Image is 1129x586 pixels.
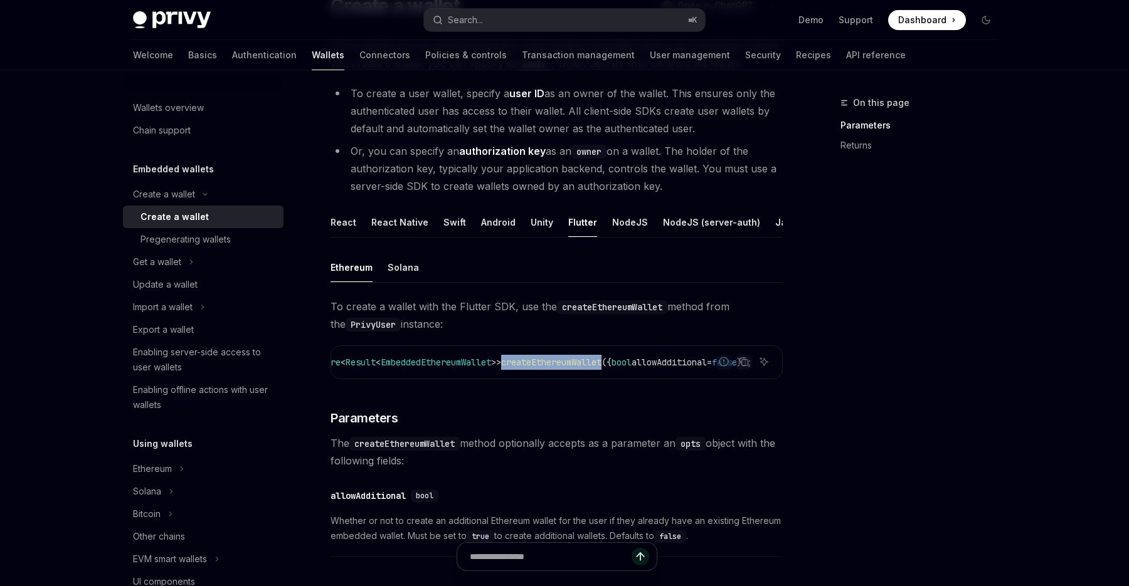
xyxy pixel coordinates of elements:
[388,253,419,282] button: Solana
[481,207,516,237] button: Android
[796,40,831,70] a: Recipes
[312,40,344,70] a: Wallets
[140,232,231,247] div: Pregenerating wallets
[133,254,181,269] div: Get a wallet
[123,318,284,341] a: Export a wallet
[133,506,161,521] div: Bitcoin
[123,183,284,206] button: Create a wallet
[123,503,284,525] button: Bitcoin
[416,491,433,501] span: bool
[602,357,612,368] span: ({
[688,15,697,25] span: ⌘ K
[522,40,635,70] a: Transaction management
[188,40,217,70] a: Basics
[133,552,207,567] div: EVM smart wallets
[331,207,356,237] button: React
[612,207,648,237] button: NodeJS
[133,345,276,375] div: Enabling server-side access to user wallets
[632,357,707,368] span: allowAdditional
[491,357,501,368] span: >>
[346,318,401,332] code: PrivyUser
[467,530,494,543] code: true
[676,437,706,451] code: opts
[888,10,966,30] a: Dashboard
[650,40,730,70] a: User management
[331,85,783,137] li: To create a user wallet, specify a as an owner of the wallet. This ensures only the authenticated...
[346,357,376,368] span: Result
[425,40,507,70] a: Policies & controls
[123,119,284,142] a: Chain support
[853,95,909,110] span: On this page
[331,298,783,333] span: To create a wallet with the Flutter SDK, use the method from the instance:
[133,187,195,202] div: Create a wallet
[123,458,284,480] button: Ethereum
[443,207,466,237] button: Swift
[133,322,194,337] div: Export a wallet
[133,300,193,315] div: Import a wallet
[123,548,284,570] button: EVM smart wallets
[509,87,544,100] strong: user ID
[898,14,946,26] span: Dashboard
[133,277,198,292] div: Update a wallet
[712,357,737,368] span: false
[331,409,398,427] span: Parameters
[331,434,783,469] span: The method optionally accepts as a parameter an object with the following fields:
[331,253,373,282] button: Ethereum
[531,207,553,237] button: Unity
[707,357,712,368] span: =
[133,382,276,412] div: Enabling offline actions with user wallets
[133,162,214,177] h5: Embedded wallets
[501,357,602,368] span: createEthereumWallet
[736,353,752,370] button: Copy the contents from the code block
[976,10,996,30] button: Toggle dark mode
[632,548,649,565] button: Send message
[571,145,607,159] code: owner
[846,40,906,70] a: API reference
[612,357,632,368] span: bool
[123,251,284,273] button: Get a wallet
[745,40,781,70] a: Security
[331,489,406,502] div: allowAdditional
[123,228,284,251] a: Pregenerating wallets
[839,14,873,26] a: Support
[133,123,191,138] div: Chain support
[123,480,284,503] button: Solana
[376,357,381,368] span: <
[331,142,783,195] li: Or, you can specify an as an on a wallet. The holder of the authorization key, typically your app...
[840,115,1006,135] a: Parameters
[448,13,483,28] div: Search...
[359,40,410,70] a: Connectors
[381,357,491,368] span: EmbeddedEthereumWallet
[756,353,772,370] button: Ask AI
[133,529,185,544] div: Other chains
[123,97,284,119] a: Wallets overview
[133,40,173,70] a: Welcome
[424,9,705,31] button: Search...⌘K
[133,484,161,499] div: Solana
[123,525,284,548] a: Other chains
[349,437,460,451] code: createEthereumWallet
[133,461,172,476] div: Ethereum
[663,207,760,237] button: NodeJS (server-auth)
[654,530,686,543] code: false
[331,513,783,543] span: Whether or not to create an additional Ethereum wallet for the user if they already have an exist...
[232,40,297,70] a: Authentication
[123,273,284,296] a: Update a wallet
[557,300,667,314] code: createEthereumWallet
[341,357,346,368] span: <
[133,11,211,29] img: dark logo
[568,207,597,237] button: Flutter
[371,207,428,237] button: React Native
[133,436,193,451] h5: Using wallets
[123,379,284,416] a: Enabling offline actions with user wallets
[140,209,209,224] div: Create a wallet
[459,145,546,157] strong: authorization key
[716,353,732,370] button: Report incorrect code
[123,296,284,318] button: Import a wallet
[840,135,1006,155] a: Returns
[123,341,284,379] a: Enabling server-side access to user wallets
[775,207,797,237] button: Java
[133,100,204,115] div: Wallets overview
[470,543,632,570] input: Ask a question...
[798,14,824,26] a: Demo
